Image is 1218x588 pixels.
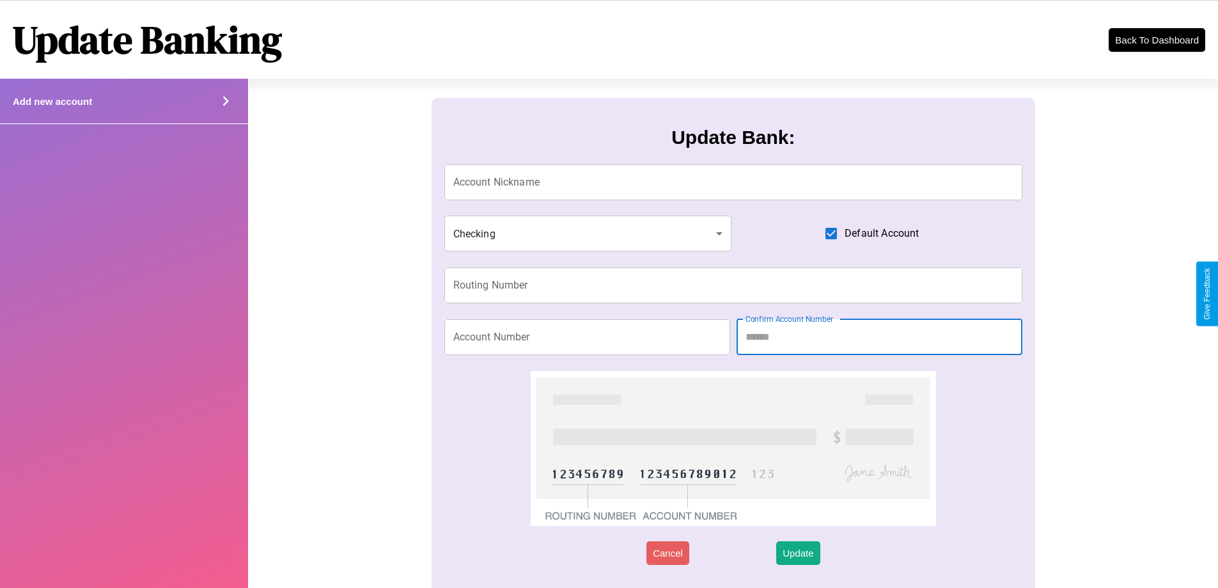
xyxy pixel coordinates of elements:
[13,13,282,66] h1: Update Banking
[845,226,919,241] span: Default Account
[746,314,833,324] label: Confirm Account Number
[13,96,92,107] h4: Add new account
[671,127,795,148] h3: Update Bank:
[1109,28,1205,52] button: Back To Dashboard
[646,541,689,565] button: Cancel
[1203,268,1212,320] div: Give Feedback
[444,216,732,251] div: Checking
[531,371,935,526] img: check
[776,541,820,565] button: Update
